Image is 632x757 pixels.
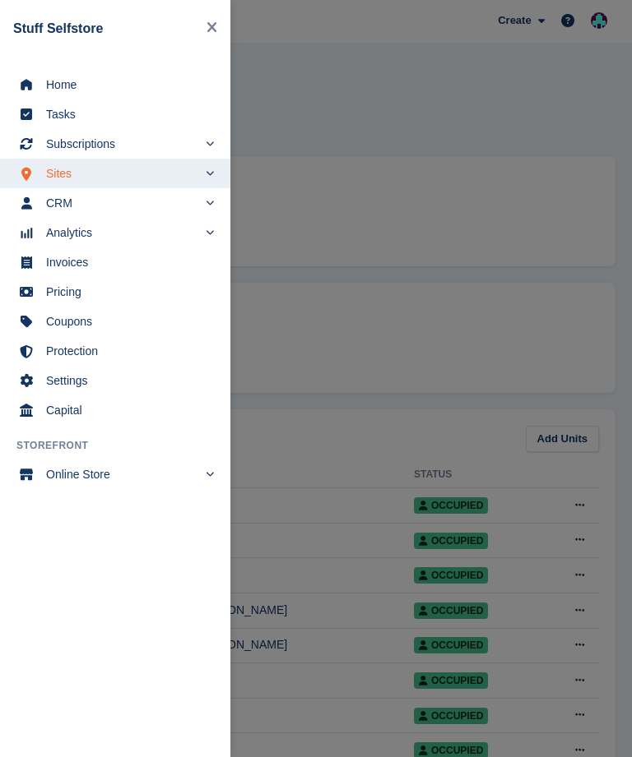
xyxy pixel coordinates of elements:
[46,162,197,185] span: Sites
[46,192,197,215] span: CRM
[46,221,197,244] span: Analytics
[46,73,206,96] span: Home
[200,13,224,44] button: Close navigation
[46,369,206,392] span: Settings
[46,280,206,303] span: Pricing
[46,132,197,155] span: Subscriptions
[13,19,200,39] div: Stuff Selfstore
[46,310,206,333] span: Coupons
[46,103,206,126] span: Tasks
[46,339,206,362] span: Protection
[46,463,197,486] span: Online Store
[46,251,206,274] span: Invoices
[16,438,230,453] span: Storefront
[46,399,206,422] span: Capital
